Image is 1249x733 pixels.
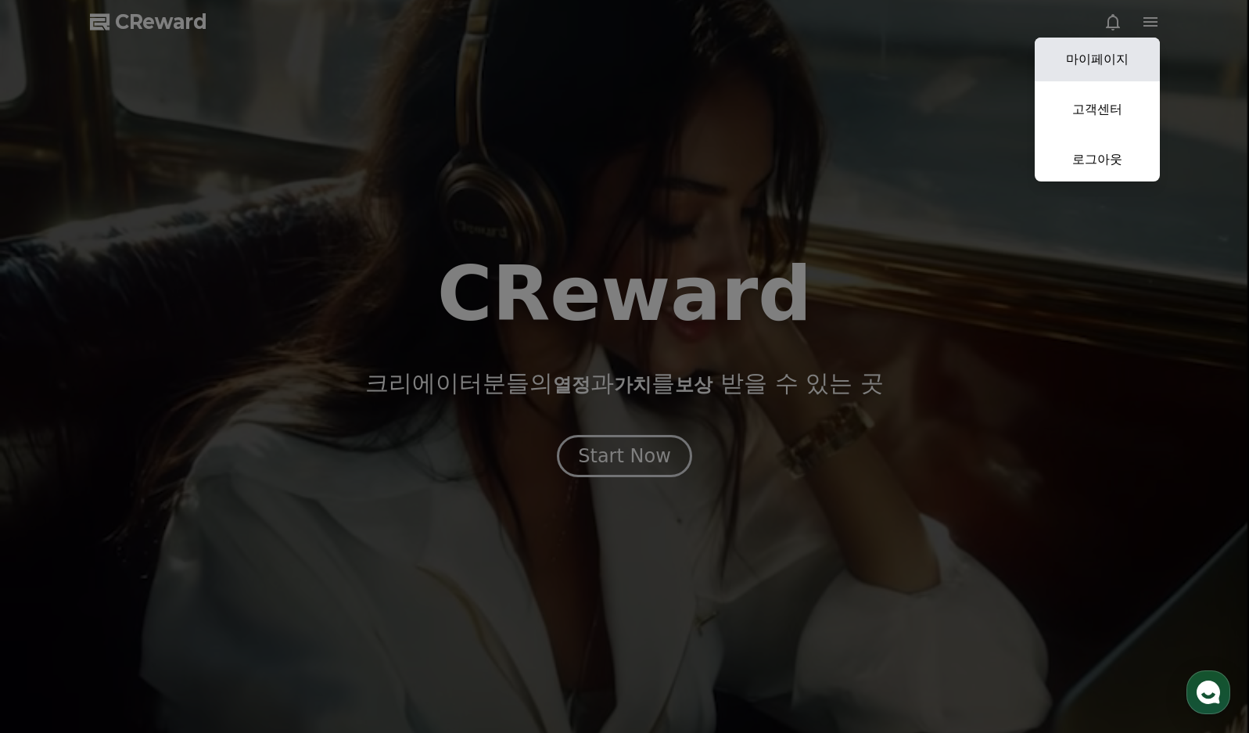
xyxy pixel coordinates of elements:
[103,496,202,535] a: 대화
[202,496,300,535] a: 설정
[49,519,59,532] span: 홈
[1035,88,1160,131] a: 고객센터
[1035,38,1160,181] button: 마이페이지 고객센터 로그아웃
[1035,38,1160,81] a: 마이페이지
[1035,138,1160,181] a: 로그아웃
[143,520,162,533] span: 대화
[5,496,103,535] a: 홈
[242,519,260,532] span: 설정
